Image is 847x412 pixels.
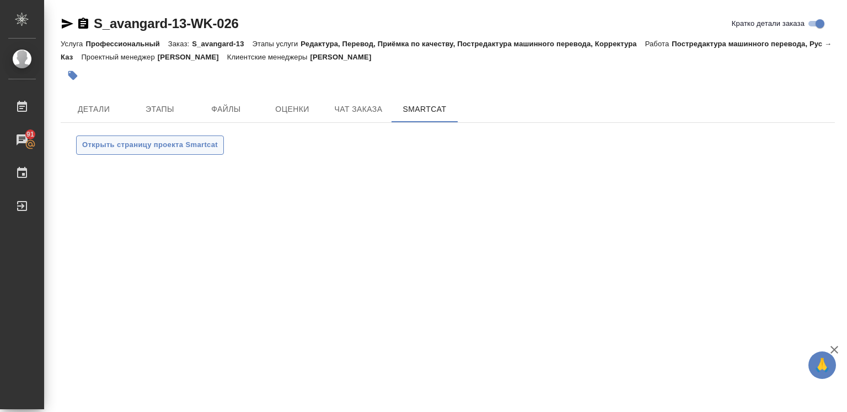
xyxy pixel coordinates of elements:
[732,18,805,29] span: Кратко детали заказа
[227,53,310,61] p: Клиентские менеджеры
[168,40,192,48] p: Заказ:
[332,102,385,116] span: Чат заказа
[94,16,239,31] a: S_avangard-13-WK-026
[192,40,252,48] p: S_avangard-13
[133,102,186,116] span: Этапы
[808,351,836,379] button: 🙏
[200,102,253,116] span: Файлы
[61,40,85,48] p: Услуга
[3,126,41,154] a: 91
[310,53,379,61] p: [PERSON_NAME]
[85,40,168,48] p: Профессиональный
[301,40,645,48] p: Редактура, Перевод, Приёмка по качеству, Постредактура машинного перевода, Корректура
[76,135,224,155] button: Открыть страницу проекта Smartcat
[20,129,41,140] span: 91
[81,53,157,61] p: Проектный менеджер
[645,40,672,48] p: Работа
[398,102,451,116] span: SmartCat
[61,63,85,88] button: Добавить тэг
[158,53,227,61] p: [PERSON_NAME]
[77,17,90,30] button: Скопировать ссылку
[266,102,319,116] span: Оценки
[813,354,832,377] span: 🙏
[67,102,120,116] span: Детали
[82,139,218,151] span: Открыть страницу проекта Smartcat
[253,40,301,48] p: Этапы услуги
[61,17,74,30] button: Скопировать ссылку для ЯМессенджера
